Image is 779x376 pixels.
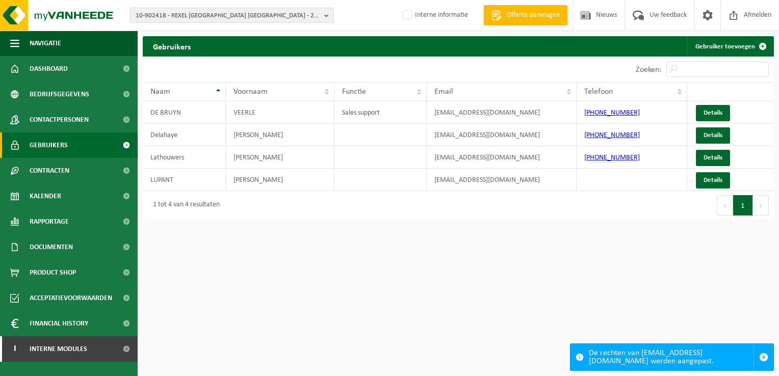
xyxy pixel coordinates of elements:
[226,101,334,124] td: VEERLE
[136,8,320,23] span: 10-902418 - REXEL [GEOGRAPHIC_DATA] [GEOGRAPHIC_DATA] - 2170 [STREET_ADDRESS]
[401,8,468,23] label: Interne informatie
[696,105,730,121] a: Details
[696,172,730,189] a: Details
[696,127,730,144] a: Details
[733,195,753,216] button: 1
[130,8,334,23] button: 10-902418 - REXEL [GEOGRAPHIC_DATA] [GEOGRAPHIC_DATA] - 2170 [STREET_ADDRESS]
[30,82,89,107] span: Bedrijfsgegevens
[143,36,201,56] h2: Gebruikers
[143,101,226,124] td: DE BRUYN
[483,5,567,25] a: Offerte aanvragen
[30,311,88,336] span: Financial History
[143,124,226,146] td: Delahaye
[427,101,577,124] td: [EMAIL_ADDRESS][DOMAIN_NAME]
[143,169,226,191] td: LUPANT
[636,66,661,74] label: Zoeken:
[687,36,773,57] a: Gebruiker toevoegen
[226,146,334,169] td: [PERSON_NAME]
[434,88,453,96] span: Email
[427,146,577,169] td: [EMAIL_ADDRESS][DOMAIN_NAME]
[584,131,640,139] a: [PHONE_NUMBER]
[30,132,68,158] span: Gebruikers
[589,344,754,370] div: De rechten van [EMAIL_ADDRESS][DOMAIN_NAME] werden aangepast.
[427,169,577,191] td: [EMAIL_ADDRESS][DOMAIN_NAME]
[342,88,366,96] span: Functie
[10,336,19,362] span: I
[30,285,112,311] span: Acceptatievoorwaarden
[504,10,562,20] span: Offerte aanvragen
[30,158,69,183] span: Contracten
[717,195,733,216] button: Previous
[150,88,170,96] span: Naam
[30,260,76,285] span: Product Shop
[30,183,61,209] span: Kalender
[30,56,68,82] span: Dashboard
[30,209,69,234] span: Rapportage
[753,195,769,216] button: Next
[427,124,577,146] td: [EMAIL_ADDRESS][DOMAIN_NAME]
[30,336,87,362] span: Interne modules
[226,169,334,191] td: [PERSON_NAME]
[696,150,730,166] a: Details
[30,31,61,56] span: Navigatie
[148,196,220,214] div: 1 tot 4 van 4 resultaten
[30,234,73,260] span: Documenten
[584,88,613,96] span: Telefoon
[334,101,427,124] td: Sales support
[584,109,640,117] a: [PHONE_NUMBER]
[30,107,89,132] span: Contactpersonen
[143,146,226,169] td: Lathouwers
[226,124,334,146] td: [PERSON_NAME]
[233,88,268,96] span: Voornaam
[584,154,640,162] a: [PHONE_NUMBER]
